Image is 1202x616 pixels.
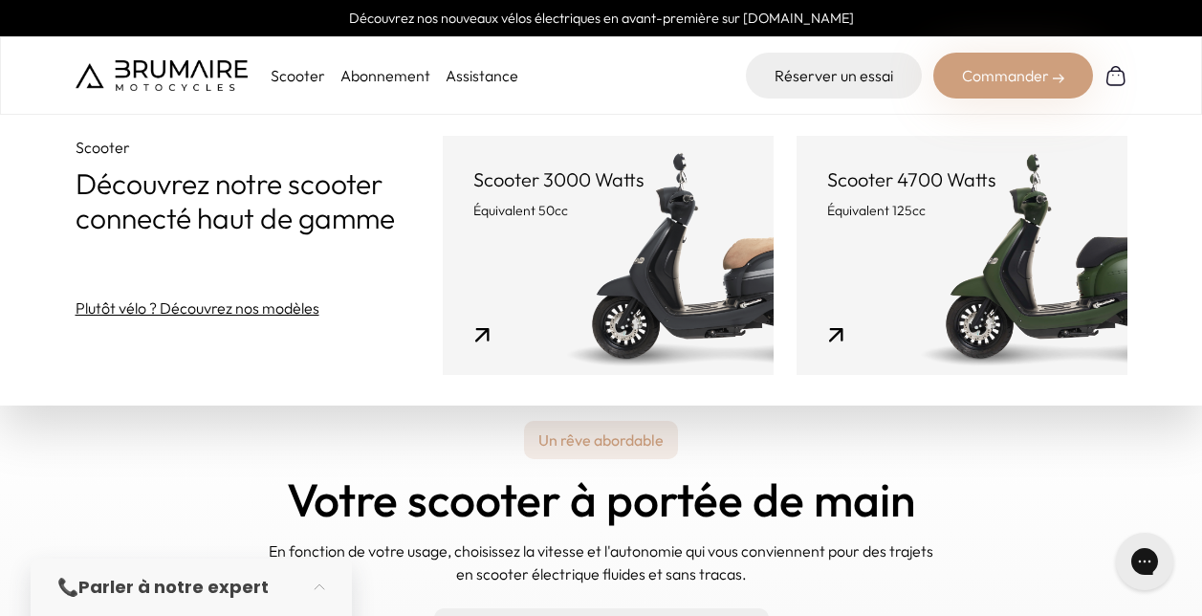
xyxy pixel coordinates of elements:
[827,166,1097,193] p: Scooter 4700 Watts
[827,201,1097,220] p: Équivalent 125cc
[76,297,319,319] a: Plutôt vélo ? Découvrez nos modèles
[473,166,743,193] p: Scooter 3000 Watts
[271,64,325,87] p: Scooter
[76,136,443,159] p: Scooter
[1104,64,1127,87] img: Panier
[446,66,518,85] a: Assistance
[524,421,678,459] p: Un rêve abordable
[1106,526,1183,597] iframe: Gorgias live chat messenger
[746,53,922,99] a: Réserver un essai
[933,53,1093,99] div: Commander
[340,66,430,85] a: Abonnement
[1053,73,1064,84] img: right-arrow-2.png
[443,136,774,375] a: Scooter 3000 Watts Équivalent 50cc
[267,539,936,585] p: En fonction de votre usage, choisissez la vitesse et l'autonomie qui vous conviennent pour des tr...
[76,60,248,91] img: Brumaire Motocycles
[76,166,443,235] p: Découvrez notre scooter connecté haut de gamme
[287,474,915,525] h2: Votre scooter à portée de main
[797,136,1127,375] a: Scooter 4700 Watts Équivalent 125cc
[473,201,743,220] p: Équivalent 50cc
